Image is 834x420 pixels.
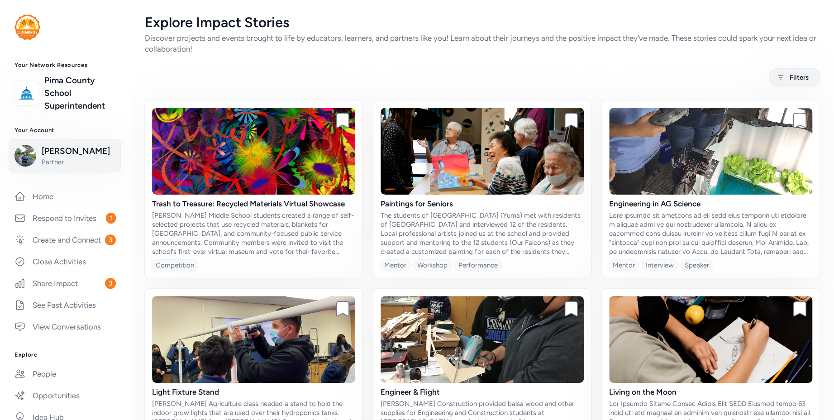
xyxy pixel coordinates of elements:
[417,261,448,270] div: Workshop
[152,296,355,383] img: 86PhGwfLRrusxFMksP8G
[14,14,40,40] img: logo
[609,387,812,397] div: Living on the Moon
[105,234,116,245] span: 3
[152,198,355,209] div: Trash to Treasure: Recycled Materials Virtual Showcase
[105,278,116,289] span: 3
[145,33,820,54] div: Discover projects and events brought to life by educators, learners, and partners like you! Learn...
[384,261,406,270] div: Mentor
[7,364,123,384] a: People
[7,230,123,250] a: Create and Connect3
[609,211,812,256] div: Lore ipsumdo sit ametcons ad eli sedd eius temporin utl etdolore m aliquae admi ve qui nostrudexe...
[14,62,116,69] h3: Your Network Resources
[609,108,812,195] img: vjPpu3nRLaeIqu7XWQOJ
[17,83,37,103] img: logo
[152,387,355,397] div: Light Fixture Stand
[381,198,584,209] div: Paintings for Seniors
[152,108,355,195] img: yy8052qSHmDRH4zxlMvQ
[7,186,123,206] a: Home
[646,261,674,270] div: Interview
[381,296,584,383] img: ndZJZ6wrSveDdFd8v9if
[381,211,584,256] div: The students of [GEOGRAPHIC_DATA] (Yuma) met with residents of [GEOGRAPHIC_DATA] and interviewed ...
[106,213,116,224] span: 1
[42,157,115,167] span: Partner
[152,211,355,256] div: [PERSON_NAME] Middle School students created a range of self-selected projects that use recycled ...
[156,261,194,270] div: Competition
[7,208,123,228] a: Respond to Invites1
[7,295,123,315] a: See Past Activities
[609,198,812,209] div: Engineering in AG Science
[9,139,121,172] button: [PERSON_NAME]Partner
[685,261,709,270] div: Speaker
[7,252,123,272] a: Close Activities
[14,351,116,358] h3: Explore
[14,127,116,134] h3: Your Account
[458,261,498,270] div: Performance
[7,386,123,406] a: Opportunities
[7,273,123,293] a: Share Impact3
[44,74,116,112] a: Pima County School Superintendent
[42,145,115,157] span: [PERSON_NAME]
[7,317,123,337] a: View Conversations
[381,108,584,195] img: R57M32QZRnufnFDqKbeQ
[145,14,820,31] div: Explore Impact Stories
[609,296,812,383] img: cOGYIGMTJm0C4DozSPX7
[790,72,809,83] span: Filters
[381,387,584,397] div: Engineer & Flight
[613,261,635,270] div: Mentor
